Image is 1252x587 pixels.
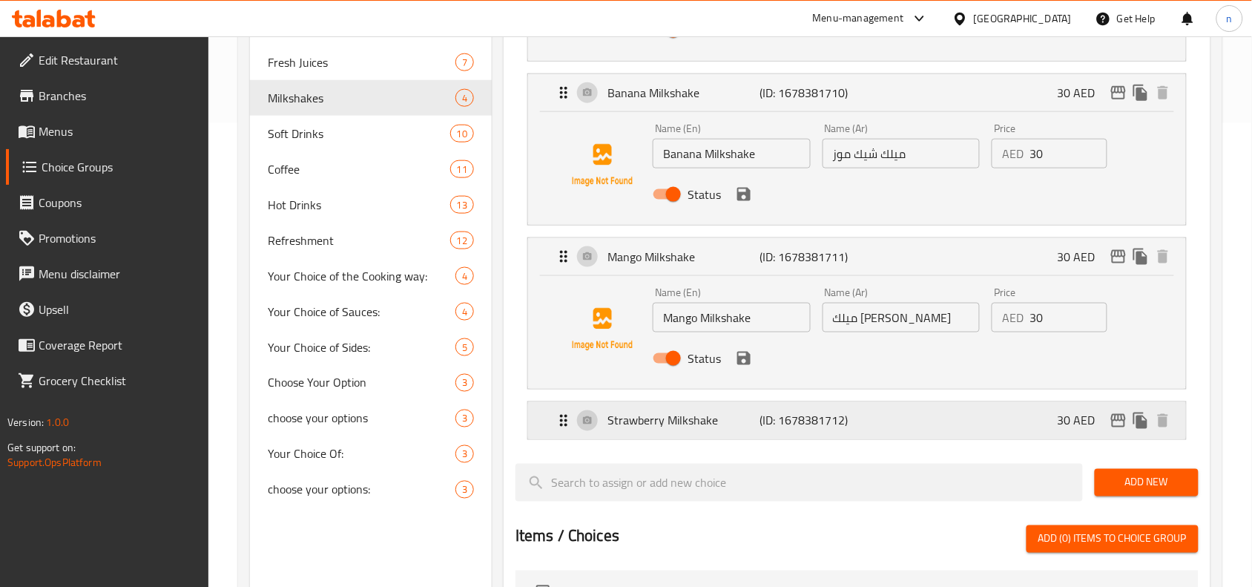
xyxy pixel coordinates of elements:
[688,22,721,39] span: Status
[1095,469,1199,496] button: Add New
[974,10,1072,27] div: [GEOGRAPHIC_DATA]
[6,256,209,292] a: Menu disclaimer
[39,372,197,390] span: Grocery Checklist
[268,267,455,285] span: Your Choice of the Cooking way:
[268,303,455,321] span: Your Choice of Sauces:
[250,436,492,472] div: Your Choice Of:3
[515,232,1199,396] li: ExpandMango MilkshakeName (En)Name (Ar)PriceAEDStatussave
[6,220,209,256] a: Promotions
[456,483,473,497] span: 3
[39,51,197,69] span: Edit Restaurant
[6,149,209,185] a: Choice Groups
[450,232,474,249] div: Choices
[760,412,861,430] p: (ID: 1678381712)
[250,472,492,508] div: choose your options:3
[455,267,474,285] div: Choices
[250,151,492,187] div: Coffee11
[653,303,811,332] input: Enter name En
[1029,303,1107,332] input: Please enter price
[250,294,492,329] div: Your Choice of Sauces:4
[268,232,449,249] span: Refreshment
[760,84,861,102] p: (ID: 1678381710)
[1058,248,1107,266] p: 30 AED
[515,464,1083,502] input: search
[42,158,197,176] span: Choice Groups
[268,481,455,499] span: choose your options:
[39,265,197,283] span: Menu disclaimer
[7,413,44,432] span: Version:
[450,196,474,214] div: Choices
[250,329,492,365] div: Your Choice of Sides:5
[1107,473,1187,492] span: Add New
[250,223,492,258] div: Refreshment12
[760,248,861,266] p: (ID: 1678381711)
[653,139,811,168] input: Enter name En
[268,125,449,142] span: Soft Drinks
[456,305,473,319] span: 4
[1002,145,1024,163] p: AED
[1027,525,1199,553] button: Add (0) items to choice group
[268,89,455,107] span: Milkshakes
[268,445,455,463] span: Your Choice Of:
[1152,246,1174,268] button: delete
[455,445,474,463] div: Choices
[1038,530,1187,548] span: Add (0) items to choice group
[39,229,197,247] span: Promotions
[733,347,755,370] button: save
[456,269,473,283] span: 4
[1152,82,1174,104] button: delete
[6,327,209,363] a: Coverage Report
[7,438,76,457] span: Get support on:
[6,42,209,78] a: Edit Restaurant
[46,413,69,432] span: 1.0.0
[451,127,473,141] span: 10
[7,453,102,472] a: Support.OpsPlatform
[451,234,473,248] span: 12
[456,56,473,70] span: 7
[6,363,209,399] a: Grocery Checklist
[250,80,492,116] div: Milkshakes4
[6,292,209,327] a: Upsell
[39,301,197,318] span: Upsell
[733,183,755,206] button: save
[456,412,473,426] span: 3
[607,412,760,430] p: Strawberry Milkshake
[823,303,981,332] input: Enter name Ar
[6,114,209,149] a: Menus
[250,116,492,151] div: Soft Drinks10
[250,45,492,80] div: Fresh Juices7
[1130,82,1152,104] button: duplicate
[1130,246,1152,268] button: duplicate
[450,125,474,142] div: Choices
[1029,139,1107,168] input: Please enter price
[39,87,197,105] span: Branches
[268,53,455,71] span: Fresh Juices
[515,525,619,548] h2: Items / Choices
[607,84,760,102] p: Banana Milkshake
[268,196,449,214] span: Hot Drinks
[456,447,473,462] span: 3
[813,10,904,27] div: Menu-management
[268,410,455,427] span: choose your options
[6,185,209,220] a: Coupons
[6,78,209,114] a: Branches
[823,139,981,168] input: Enter name Ar
[528,74,1186,111] div: Expand
[455,89,474,107] div: Choices
[1107,410,1130,432] button: edit
[515,396,1199,446] li: Expand
[1058,84,1107,102] p: 30 AED
[268,338,455,356] span: Your Choice of Sides:
[1002,309,1024,327] p: AED
[1152,410,1174,432] button: delete
[268,160,449,178] span: Coffee
[528,402,1186,439] div: Expand
[250,187,492,223] div: Hot Drinks13
[1107,82,1130,104] button: edit
[451,198,473,212] span: 13
[1107,246,1130,268] button: edit
[39,122,197,140] span: Menus
[607,248,760,266] p: Mango Milkshake
[456,376,473,390] span: 3
[455,303,474,321] div: Choices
